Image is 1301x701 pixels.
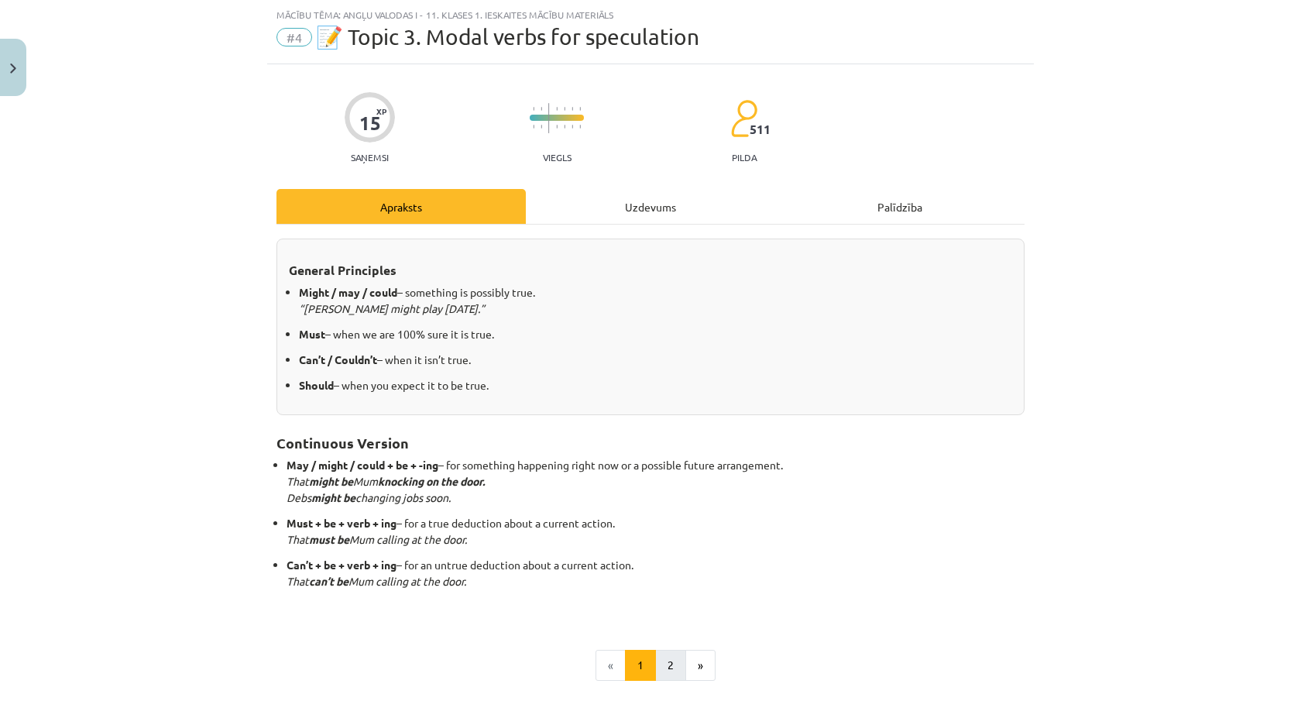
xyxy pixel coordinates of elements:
strong: must be [309,532,349,546]
strong: May / might / could + be + -ing [287,458,438,472]
img: icon-short-line-57e1e144782c952c97e751825c79c345078a6d821885a25fce030b3d8c18986b.svg [533,107,534,111]
strong: knocking on the door. [378,474,485,488]
strong: Might / may / could [299,285,397,299]
p: pilda [732,152,757,163]
strong: might be [311,490,355,504]
p: – when you expect it to be true. [299,377,1012,393]
img: students-c634bb4e5e11cddfef0936a35e636f08e4e9abd3cc4e673bd6f9a4125e45ecb1.svg [730,99,757,138]
p: Saņemsi [345,152,395,163]
p: – for an untrue deduction about a current action. [287,557,1025,589]
div: 15 [359,112,381,134]
p: Viegls [543,152,572,163]
div: Apraksts [276,189,526,224]
img: icon-short-line-57e1e144782c952c97e751825c79c345078a6d821885a25fce030b3d8c18986b.svg [579,107,581,111]
p: – for something happening right now or a possible future arrangement. [287,457,1025,506]
nav: Page navigation example [276,650,1025,681]
img: icon-close-lesson-0947bae3869378f0d4975bcd49f059093ad1ed9edebbc8119c70593378902aed.svg [10,64,16,74]
img: icon-short-line-57e1e144782c952c97e751825c79c345078a6d821885a25fce030b3d8c18986b.svg [541,107,542,111]
img: icon-short-line-57e1e144782c952c97e751825c79c345078a6d821885a25fce030b3d8c18986b.svg [541,125,542,129]
strong: Can’t / Couldn’t [299,352,377,366]
span: 511 [750,122,771,136]
span: XP [376,107,386,115]
span: #4 [276,28,312,46]
p: – when we are 100% sure it is true. [299,326,1012,342]
button: » [685,650,716,681]
img: icon-short-line-57e1e144782c952c97e751825c79c345078a6d821885a25fce030b3d8c18986b.svg [579,125,581,129]
strong: might be [309,474,353,488]
div: Palīdzība [775,189,1025,224]
div: Mācību tēma: Angļu valodas i - 11. klases 1. ieskaites mācību materiāls [276,9,1025,20]
p: – something is possibly true. [299,284,1012,317]
strong: General Principles [289,262,396,278]
em: That Mum [287,474,485,488]
em: That Mum calling at the door. [287,532,467,546]
img: icon-short-line-57e1e144782c952c97e751825c79c345078a6d821885a25fce030b3d8c18986b.svg [556,107,558,111]
strong: Can’t + be + verb + ing [287,558,396,572]
strong: Must [299,327,325,341]
span: 📝 Topic 3. Modal verbs for speculation [316,24,699,50]
p: – for a true deduction about a current action. [287,515,1025,548]
img: icon-short-line-57e1e144782c952c97e751825c79c345078a6d821885a25fce030b3d8c18986b.svg [572,125,573,129]
img: icon-long-line-d9ea69661e0d244f92f715978eff75569469978d946b2353a9bb055b3ed8787d.svg [548,103,550,133]
img: icon-short-line-57e1e144782c952c97e751825c79c345078a6d821885a25fce030b3d8c18986b.svg [556,125,558,129]
strong: Continuous Version [276,434,409,452]
p: – when it isn’t true. [299,352,1012,368]
img: icon-short-line-57e1e144782c952c97e751825c79c345078a6d821885a25fce030b3d8c18986b.svg [533,125,534,129]
strong: Must + be + verb + ing [287,516,396,530]
img: icon-short-line-57e1e144782c952c97e751825c79c345078a6d821885a25fce030b3d8c18986b.svg [564,125,565,129]
div: Uzdevums [526,189,775,224]
button: 1 [625,650,656,681]
strong: can’t be [309,574,348,588]
img: icon-short-line-57e1e144782c952c97e751825c79c345078a6d821885a25fce030b3d8c18986b.svg [572,107,573,111]
em: That Mum calling at the door. [287,574,466,588]
strong: Should [299,378,334,392]
em: Debs changing jobs soon. [287,490,451,504]
em: “[PERSON_NAME] might play [DATE].” [299,301,485,315]
img: icon-short-line-57e1e144782c952c97e751825c79c345078a6d821885a25fce030b3d8c18986b.svg [564,107,565,111]
button: 2 [655,650,686,681]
